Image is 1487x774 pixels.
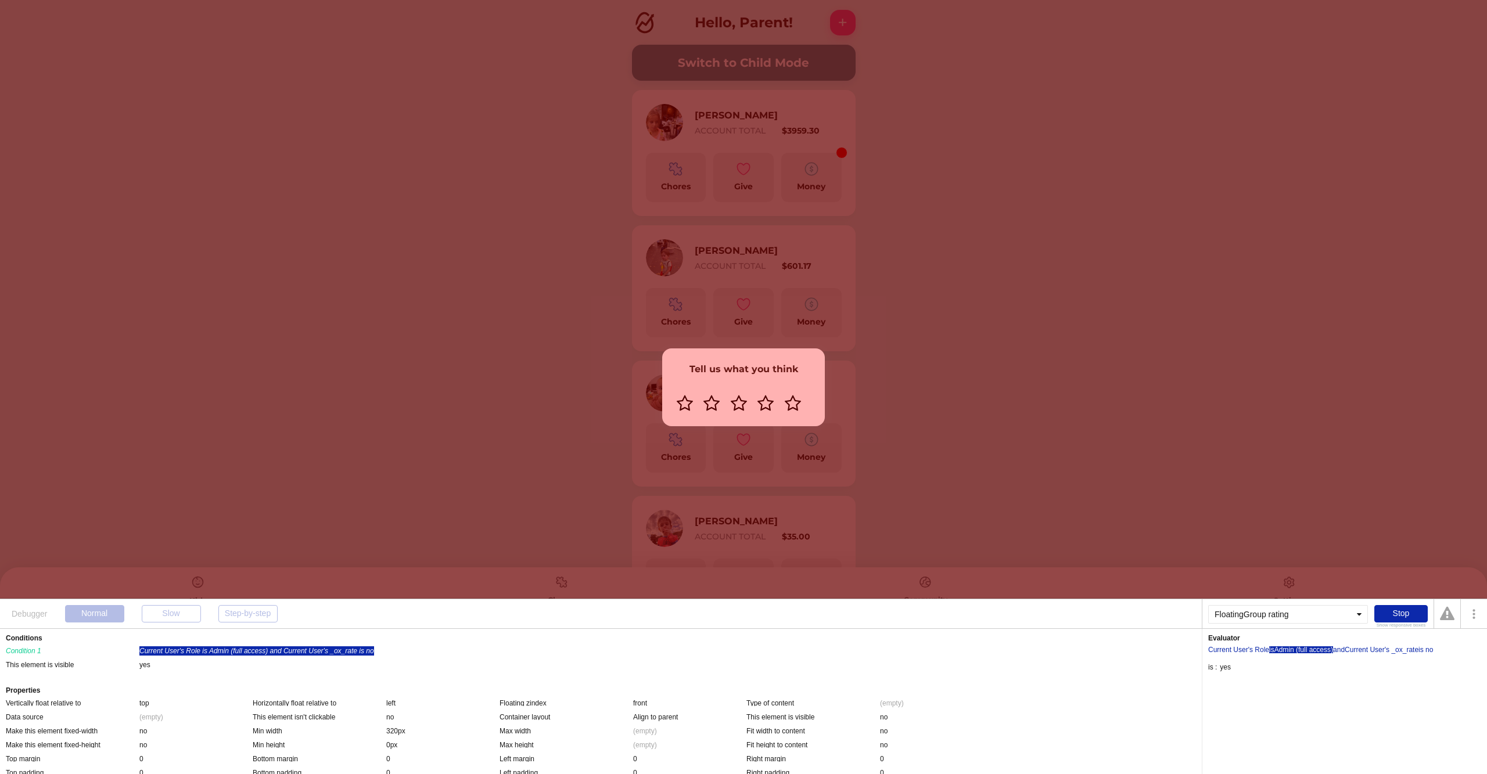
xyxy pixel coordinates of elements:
div: Current User's Role is Admin (full access) and Current User's _ox_rate is no [139,646,374,656]
div: Max width [500,726,633,734]
div: Current User [1345,646,1385,653]
div: (empty) [139,712,163,722]
div: (empty) [880,699,904,708]
div: Show responsive boxes [1374,623,1428,628]
div: no [139,726,147,736]
div: 0 [139,754,143,764]
div: Bottom margin [253,754,386,762]
div: 0 [633,754,637,764]
div: is : [1208,664,1217,671]
div: Floating zindex [500,699,633,706]
div: 's _ox_rate [1385,646,1418,653]
div: front [633,699,647,708]
div: 320px [386,726,405,736]
div: 's Role [1248,646,1269,653]
div: 0 [880,754,884,764]
div: 0px [386,740,397,750]
div: Condition 1 [6,646,139,654]
div: (empty) [633,740,657,750]
div: Fit height to content [746,740,880,748]
div: This element is visible [746,712,880,720]
div: is no [1418,646,1433,653]
div: yes [1220,664,1231,671]
div: Container layout [500,712,633,720]
div: Top margin [6,754,139,762]
div: This element is visible [6,660,139,668]
div: Admin (full access) [1274,646,1333,653]
div: Right margin [746,754,880,762]
div: is [1269,646,1274,653]
div: top [139,699,149,708]
div: no [386,712,394,722]
div: Tell us what you think [676,362,811,376]
div: yes [139,660,150,669]
div: no [880,726,888,736]
div: Min width [253,726,386,734]
div: Current User [1208,646,1248,653]
div: no [880,740,888,750]
div: Evaluator [1208,635,1240,642]
div: (empty) [633,726,657,736]
div: Make this element fixed-height [6,740,139,748]
div: Max height [500,740,633,748]
div: Properties [6,687,1196,694]
div: and [1333,646,1345,653]
div: Left margin [500,754,633,762]
div: no [880,712,888,722]
div: Horizontally float relative to [253,699,386,706]
div: Vertically float relative to [6,699,139,706]
div: Type of content [746,699,880,706]
div: Conditions [6,635,1196,642]
div: Stop [1374,605,1428,622]
div: no [139,740,147,750]
div: left [386,699,396,708]
div: Min height [253,740,386,748]
div: Align to parent [633,712,678,722]
div: Data source [6,712,139,720]
div: Fit width to content [746,726,880,734]
div: Make this element fixed-width [6,726,139,734]
div: This element isn't clickable [253,712,386,720]
div: 0 [386,754,390,764]
div: FloatingGroup rating [1208,605,1368,624]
